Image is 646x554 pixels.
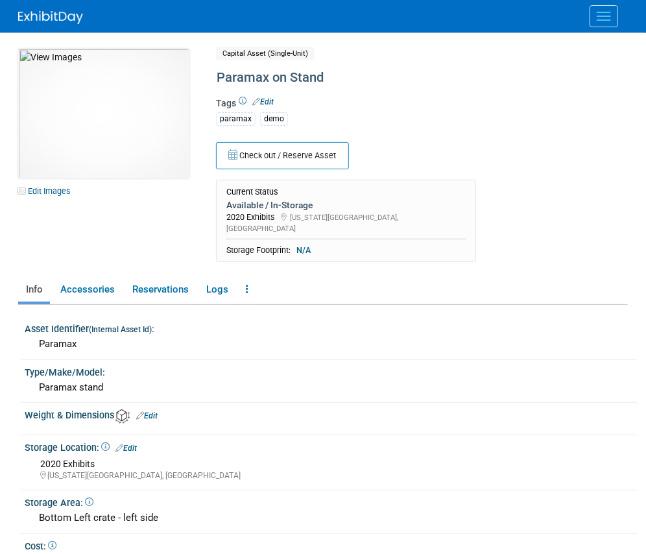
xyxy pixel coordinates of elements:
span: Storage Area: [25,498,93,508]
div: Asset Identifier : [25,319,638,335]
div: paramax [216,112,256,126]
a: Reservations [125,278,196,301]
div: Storage Footprint: [226,245,466,256]
div: Tags [216,97,616,134]
img: Asset Weight and Dimensions [115,409,130,424]
small: (Internal Asset Id) [89,325,152,334]
div: Paramax stand [34,378,628,398]
button: Menu [590,5,618,27]
div: Current Status [226,187,466,197]
span: [US_STATE][GEOGRAPHIC_DATA], [GEOGRAPHIC_DATA] [226,213,398,232]
button: Check out / Reserve Asset [216,142,349,169]
a: Edit [115,444,137,453]
div: Weight & Dimensions [25,405,638,423]
span: N/A [293,245,315,256]
div: [US_STATE][GEOGRAPHIC_DATA], [GEOGRAPHIC_DATA] [40,470,628,481]
div: Cost: [25,536,638,553]
span: Capital Asset (Single-Unit) [216,47,315,60]
div: Bottom Left crate - left side [34,508,628,528]
div: Storage Location: [25,438,638,455]
a: Logs [198,278,235,301]
span: 2020 Exhibits [226,212,275,222]
div: Available / In-Storage [226,199,466,211]
img: ExhibitDay [18,11,83,24]
a: Accessories [53,278,122,301]
img: View Images [18,49,189,178]
div: demo [260,112,288,126]
a: Edit [136,411,158,420]
a: Edit Images [18,183,76,199]
div: Paramax on Stand [212,66,616,90]
div: Paramax [34,334,628,354]
a: Edit [252,97,274,106]
span: 2020 Exhibits [40,459,95,469]
div: Type/Make/Model: [25,363,638,379]
a: Info [18,278,50,301]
